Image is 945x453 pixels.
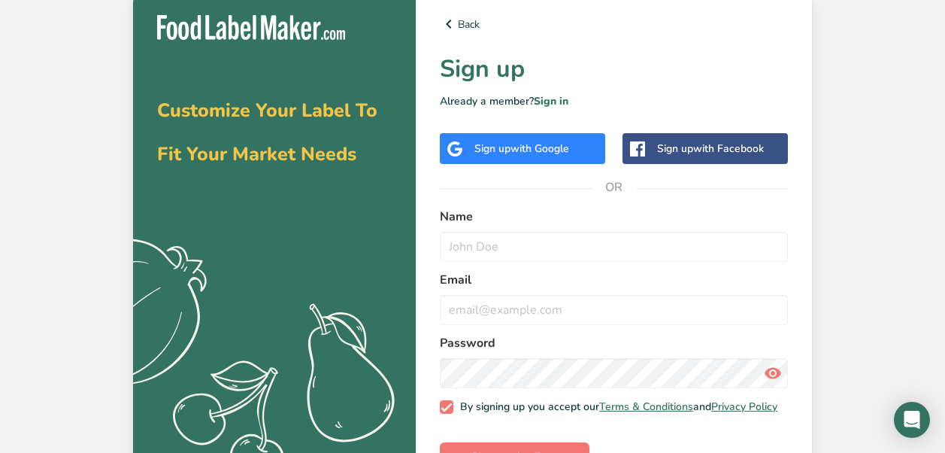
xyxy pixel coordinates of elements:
[474,141,569,157] div: Sign up
[440,295,788,325] input: email@example.com
[599,400,693,414] a: Terms & Conditions
[440,51,788,87] h1: Sign up
[440,271,788,289] label: Email
[453,400,778,414] span: By signing up you accept our and
[711,400,777,414] a: Privacy Policy
[440,232,788,262] input: John Doe
[157,98,377,167] span: Customize Your Label To Fit Your Market Needs
[157,15,345,40] img: Food Label Maker
[440,15,788,33] a: Back
[440,93,788,109] p: Already a member?
[657,141,764,157] div: Sign up
[592,165,637,210] span: OR
[510,141,569,156] span: with Google
[693,141,764,156] span: with Facebook
[440,334,788,352] label: Password
[440,208,788,226] label: Name
[534,94,568,108] a: Sign in
[894,402,930,438] div: Open Intercom Messenger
